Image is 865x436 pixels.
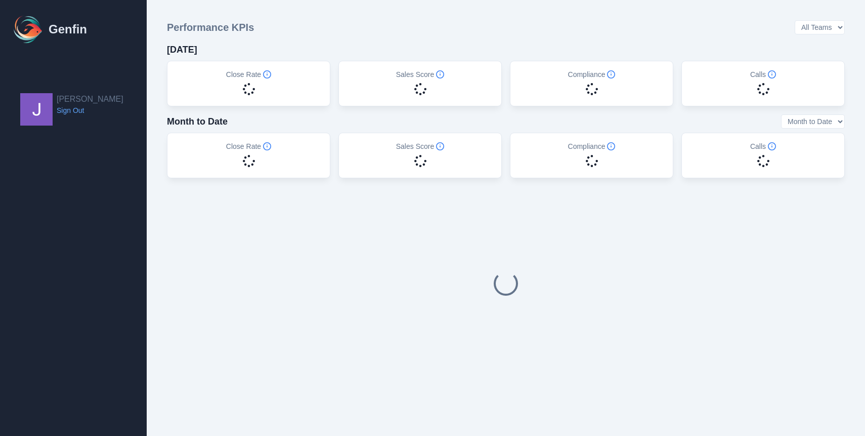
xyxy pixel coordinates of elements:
h5: Close Rate [226,69,271,80]
h5: Close Rate [226,141,271,151]
h5: Compliance [568,69,616,80]
span: Info [263,70,271,78]
span: Info [768,70,776,78]
span: Info [436,142,444,150]
img: Jordan Winfield [20,93,53,126]
a: Sign Out [57,105,123,115]
img: Logo [12,13,45,46]
h4: [DATE] [167,43,197,57]
span: Info [263,142,271,150]
span: Info [607,142,615,150]
h1: Genfin [49,21,87,37]
h3: Performance KPIs [167,20,254,34]
h4: Month to Date [167,114,228,129]
h5: Calls [750,69,776,80]
h5: Calls [750,141,776,151]
span: Info [436,70,444,78]
h2: [PERSON_NAME] [57,93,123,105]
span: Info [607,70,615,78]
h5: Sales Score [396,69,444,80]
span: Info [768,142,776,150]
h5: Sales Score [396,141,444,151]
h5: Compliance [568,141,616,151]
